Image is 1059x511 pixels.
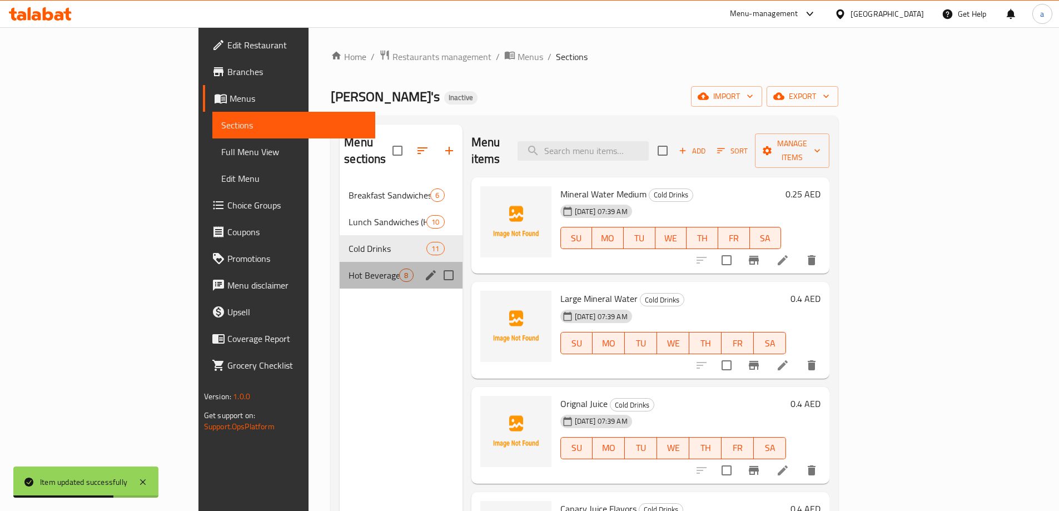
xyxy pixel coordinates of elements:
a: Coverage Report [203,325,375,352]
span: [DATE] 07:39 AM [570,206,632,217]
button: export [767,86,838,107]
button: MO [593,332,625,354]
a: Branches [203,58,375,85]
button: Manage items [755,133,829,168]
span: Edit Restaurant [227,38,366,52]
button: Add [674,142,710,160]
a: Grocery Checklist [203,352,375,379]
button: WE [655,227,687,249]
button: delete [798,247,825,274]
a: Coupons [203,219,375,245]
span: WE [662,440,685,456]
button: SA [754,332,786,354]
button: SA [750,227,782,249]
input: search [518,141,649,161]
span: Orignal Juice [560,395,608,412]
span: Choice Groups [227,199,366,212]
div: [GEOGRAPHIC_DATA] [851,8,924,20]
span: Upsell [227,305,366,319]
div: items [426,215,444,229]
button: TU [624,227,655,249]
button: TU [625,332,657,354]
button: Branch-specific-item [740,457,767,484]
button: delete [798,352,825,379]
span: 10 [427,217,444,227]
button: Sort [714,142,750,160]
a: Choice Groups [203,192,375,219]
span: FR [726,335,749,351]
span: [PERSON_NAME]'s [331,84,440,109]
a: Support.OpsPlatform [204,419,275,434]
div: Inactive [444,91,478,105]
span: [DATE] 07:39 AM [570,311,632,322]
span: Cold Drinks [649,188,693,201]
span: 8 [400,270,412,281]
span: Hot Beverages [349,269,399,282]
div: Menu-management [730,7,798,21]
h6: 0.25 AED [785,186,821,202]
span: Promotions [227,252,366,265]
a: Edit menu item [776,464,789,477]
span: Lunch Sandwiches (Hammam Bread) [349,215,426,229]
nav: breadcrumb [331,49,838,64]
span: [DATE] 07:39 AM [570,416,632,426]
span: TH [694,440,717,456]
img: Orignal Juice [480,396,551,467]
span: SU [565,440,589,456]
span: SA [754,230,777,246]
button: TU [625,437,657,459]
span: MO [597,335,620,351]
button: SU [560,332,593,354]
button: edit [422,267,439,284]
span: SA [758,335,782,351]
span: Coupons [227,225,366,239]
span: Branches [227,65,366,78]
div: items [426,242,444,255]
span: Restaurants management [392,50,491,63]
a: Edit Restaurant [203,32,375,58]
span: Cold Drinks [349,242,426,255]
span: FR [726,440,749,456]
a: Promotions [203,245,375,272]
span: TH [694,335,717,351]
button: Branch-specific-item [740,247,767,274]
button: MO [593,437,625,459]
span: MO [596,230,619,246]
button: WE [657,437,689,459]
h6: 0.4 AED [790,396,821,411]
span: Mineral Water Medium [560,186,647,202]
button: SU [560,227,593,249]
li: / [548,50,551,63]
span: SU [565,230,588,246]
span: Sections [221,118,366,132]
span: Select section [651,139,674,162]
nav: Menu sections [340,177,462,293]
span: Menus [230,92,366,105]
button: FR [722,332,754,354]
span: Sort items [710,142,755,160]
a: Edit menu item [776,254,789,267]
button: SA [754,437,786,459]
div: Item updated successfully [40,476,127,488]
div: items [430,188,444,202]
div: Breakfast Sandwiches Hammam Bread6 [340,182,462,209]
a: Full Menu View [212,138,375,165]
span: Get support on: [204,408,255,423]
span: Cold Drinks [640,294,684,306]
span: Select all sections [386,139,409,162]
li: / [496,50,500,63]
span: import [700,90,753,103]
div: Lunch Sandwiches (Hammam Bread)10 [340,209,462,235]
a: Upsell [203,299,375,325]
h2: Menu items [471,134,505,167]
span: Sort sections [409,137,436,164]
span: WE [662,335,685,351]
span: Cold Drinks [610,399,654,411]
span: TU [629,335,653,351]
img: Large Mineral Water [480,291,551,362]
span: Select to update [715,459,738,482]
a: Menus [203,85,375,112]
div: Cold Drinks [640,293,684,306]
button: FR [722,437,754,459]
